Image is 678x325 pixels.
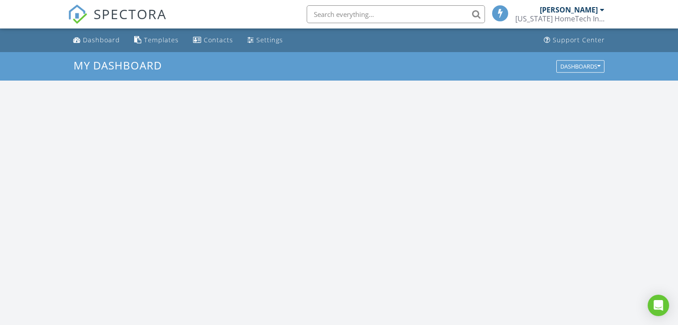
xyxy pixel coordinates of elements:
[560,63,600,69] div: Dashboards
[556,60,604,73] button: Dashboards
[68,4,87,24] img: The Best Home Inspection Software - Spectora
[540,5,598,14] div: [PERSON_NAME]
[131,32,182,49] a: Templates
[83,36,120,44] div: Dashboard
[256,36,283,44] div: Settings
[68,12,167,31] a: SPECTORA
[94,4,167,23] span: SPECTORA
[189,32,237,49] a: Contacts
[244,32,287,49] a: Settings
[540,32,608,49] a: Support Center
[515,14,604,23] div: Arkansas HomeTech Inspections, Inc.
[648,295,669,316] div: Open Intercom Messenger
[70,32,123,49] a: Dashboard
[307,5,485,23] input: Search everything...
[553,36,605,44] div: Support Center
[74,58,162,73] span: My Dashboard
[144,36,179,44] div: Templates
[204,36,233,44] div: Contacts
